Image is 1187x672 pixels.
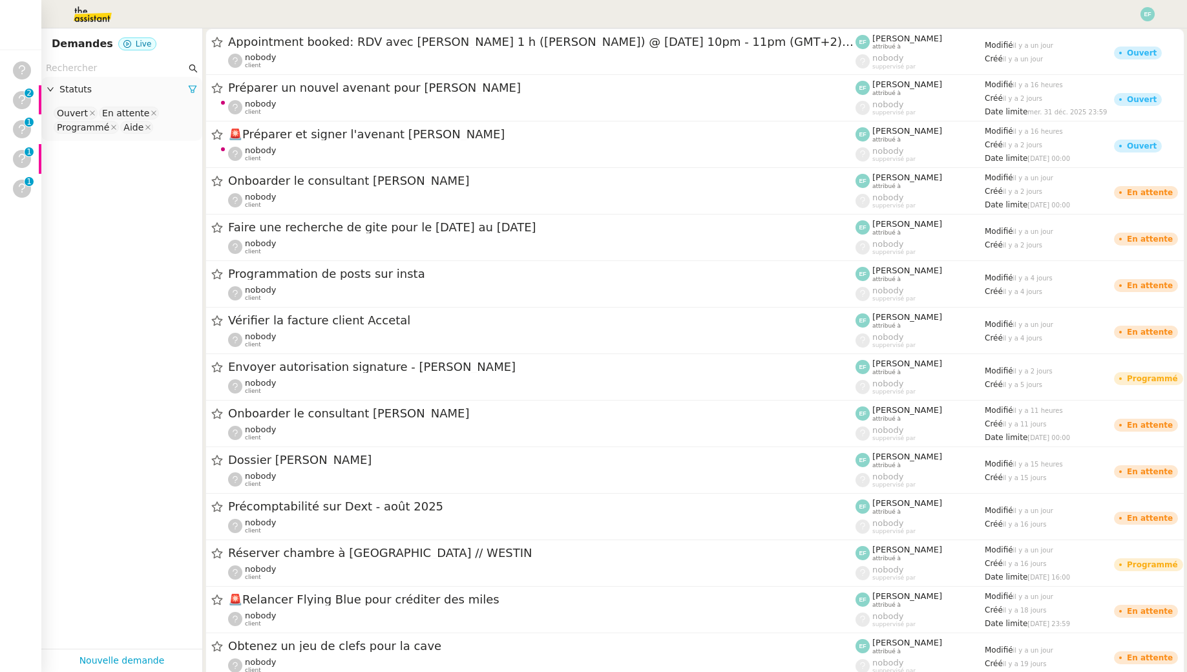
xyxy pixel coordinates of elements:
app-user-detailed-label: client [228,331,856,348]
input: Rechercher [46,61,186,76]
div: En attente [1127,235,1173,243]
span: suppervisé par [872,63,916,70]
img: svg [856,453,870,467]
app-user-label: suppervisé par [856,611,985,628]
span: nobody [245,471,276,481]
span: il y a un jour [1013,507,1053,514]
img: svg [856,639,870,653]
span: nobody [245,192,276,202]
img: svg [856,406,870,421]
span: Vérifier la facture client Accetal [228,315,856,326]
span: Date limite [985,619,1027,628]
img: svg [856,220,870,235]
img: svg [856,546,870,560]
span: suppervisé par [872,156,916,163]
span: Créé [985,54,1003,63]
span: Créé [985,140,1003,149]
span: attribué à [872,369,901,376]
app-user-label: attribué à [856,126,985,143]
span: nobody [872,332,903,342]
span: nobody [245,564,276,574]
span: nobody [872,100,903,109]
nz-select-item: Aide [120,121,153,134]
span: client [245,527,261,534]
span: client [245,109,261,116]
span: Créé [985,473,1003,482]
span: Créé [985,333,1003,342]
app-user-detailed-label: client [228,238,856,255]
span: suppervisé par [872,574,916,582]
span: client [245,295,261,302]
span: Créé [985,419,1003,428]
span: [DATE] 00:00 [1027,202,1070,209]
nz-badge-sup: 1 [25,118,34,127]
span: [PERSON_NAME] [872,545,942,554]
span: nobody [245,99,276,109]
span: il y a un jour [1013,321,1053,328]
span: il y a 11 jours [1003,421,1047,428]
span: il y a 2 jours [1013,368,1053,375]
span: client [245,434,261,441]
img: svg [1140,7,1155,21]
span: il y a un jour [1003,56,1043,63]
span: Modifié [985,273,1013,282]
span: nobody [872,565,903,574]
span: Obtenez un jeu de clefs pour la cave [228,640,856,652]
span: suppervisé par [872,481,916,488]
span: nobody [245,285,276,295]
app-user-label: attribué à [856,638,985,655]
app-user-label: suppervisé par [856,286,985,302]
nz-select-item: Programmé [54,121,119,134]
span: nobody [245,145,276,155]
app-user-label: suppervisé par [856,565,985,582]
app-user-label: suppervisé par [856,146,985,163]
div: En attente [1127,421,1173,429]
span: Créé [985,187,1003,196]
app-user-label: suppervisé par [856,332,985,349]
span: il y a 11 heures [1013,407,1063,414]
span: client [245,574,261,581]
span: Dossier [PERSON_NAME] [228,454,856,466]
span: client [245,481,261,488]
app-user-label: suppervisé par [856,193,985,209]
app-user-label: attribué à [856,359,985,375]
span: il y a 19 jours [1003,660,1047,667]
div: Ouvert [1127,49,1157,57]
span: il y a 2 jours [1003,188,1042,195]
span: il y a 15 jours [1003,474,1047,481]
span: il y a un jour [1013,647,1053,654]
span: nobody [245,611,276,620]
app-user-label: attribué à [856,452,985,468]
span: nobody [872,472,903,481]
nz-select-item: Ouvert [54,107,98,120]
span: 🚨 [228,127,242,141]
span: il y a 16 jours [1003,560,1047,567]
span: Préparer et signer l'avenant [PERSON_NAME] [228,129,856,140]
span: suppervisé par [872,109,916,116]
span: nobody [872,611,903,621]
span: [DATE] 23:59 [1027,620,1070,627]
span: il y a un jour [1013,593,1053,600]
span: client [245,341,261,348]
div: Programmé [57,121,109,133]
span: attribué à [872,276,901,283]
span: il y a 16 jours [1003,521,1047,528]
app-user-label: attribué à [856,405,985,422]
app-user-detailed-label: client [228,52,856,69]
span: client [245,248,261,255]
span: attribué à [872,229,901,236]
span: Date limite [985,200,1027,209]
img: svg [856,360,870,374]
app-user-detailed-label: client [228,518,856,534]
span: Préparer un nouvel avenant pour [PERSON_NAME] [228,82,856,94]
span: Live [136,39,152,48]
app-user-detailed-label: client [228,425,856,441]
div: Programmé [1127,561,1178,569]
span: suppervisé par [872,249,916,256]
app-user-label: attribué à [856,312,985,329]
div: En attente [1127,607,1173,615]
span: attribué à [872,415,901,423]
span: il y a 18 jours [1003,607,1047,614]
span: il y a un jour [1013,547,1053,554]
app-user-detailed-label: client [228,192,856,209]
